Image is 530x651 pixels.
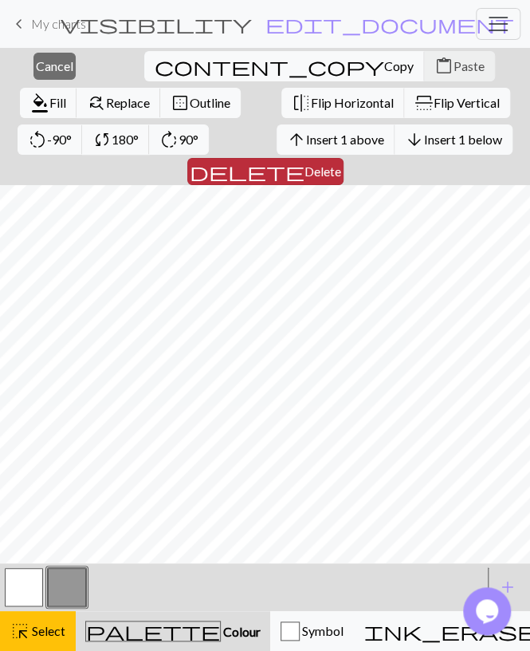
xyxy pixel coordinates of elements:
span: palette [86,620,220,642]
span: Cancel [36,58,73,73]
span: Outline [190,95,230,110]
button: Colour [76,611,270,651]
span: Insert 1 above [306,132,384,147]
button: Outline [160,88,241,118]
button: Cancel [33,53,76,80]
span: flip [292,92,311,114]
button: Insert 1 above [277,124,395,155]
span: rotate_right [159,128,179,151]
span: -90° [47,132,72,147]
button: -90° [18,124,83,155]
button: Flip Vertical [404,88,510,118]
span: delete [190,160,304,183]
span: visibility [61,13,252,35]
span: arrow_downward [405,128,424,151]
span: Flip Vertical [434,95,500,110]
span: add [498,576,517,598]
span: My charts [31,16,86,31]
span: border_outer [171,92,190,114]
span: content_copy [155,55,384,77]
span: highlight_alt [10,620,29,642]
span: sync [92,128,112,151]
button: Toggle navigation [476,8,520,40]
span: 90° [179,132,198,147]
span: keyboard_arrow_left [10,13,29,35]
span: rotate_left [28,128,47,151]
button: Delete [187,158,344,185]
span: format_color_fill [30,92,49,114]
span: flip [413,93,435,112]
span: Copy [384,58,414,73]
span: Colour [221,624,261,639]
a: My charts [10,10,86,37]
button: 90° [149,124,209,155]
span: Replace [106,95,150,110]
button: Fill [20,88,77,118]
span: Symbol [300,623,344,638]
span: find_replace [87,92,106,114]
button: Replace [77,88,161,118]
span: 180° [112,132,139,147]
iframe: chat widget [463,587,514,635]
span: Flip Horizontal [311,95,394,110]
button: Symbol [270,611,354,651]
button: 180° [82,124,150,155]
button: Flip Horizontal [281,88,405,118]
span: Delete [304,164,341,179]
button: Copy [144,51,425,81]
span: Insert 1 below [424,132,502,147]
button: Insert 1 below [395,124,512,155]
span: edit_document [265,13,514,35]
span: arrow_upward [287,128,306,151]
span: Fill [49,95,66,110]
span: Select [29,623,65,638]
